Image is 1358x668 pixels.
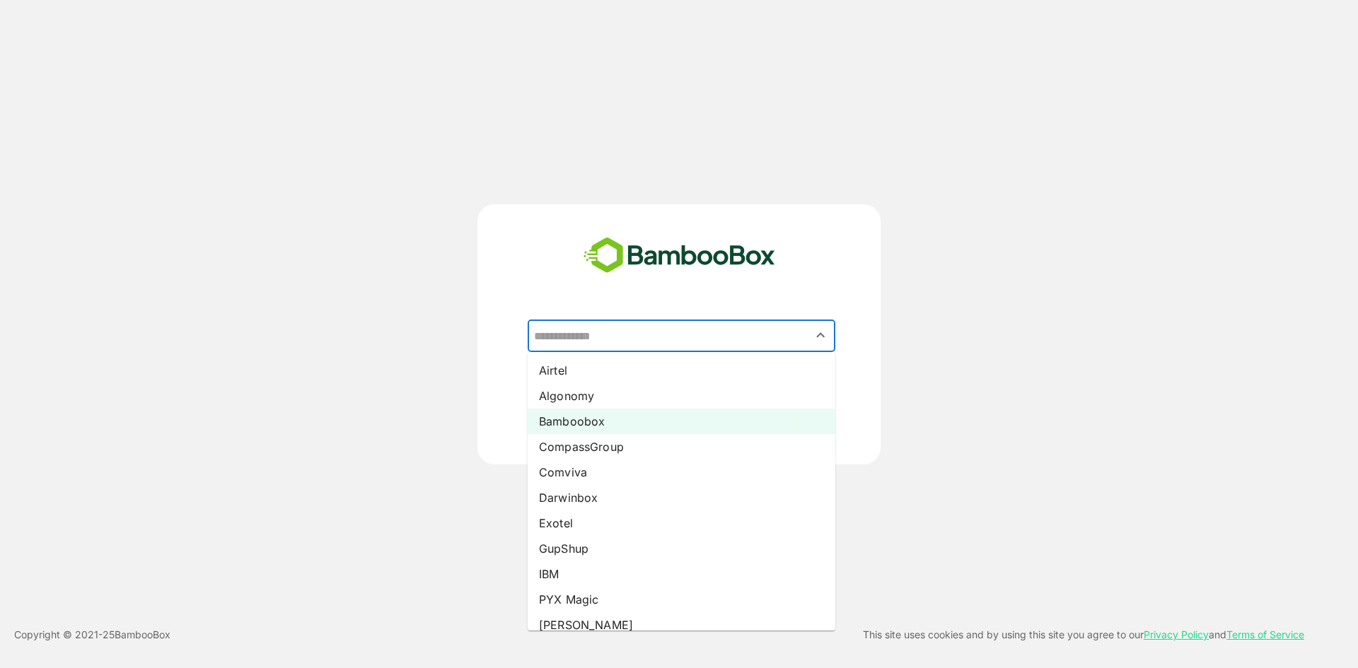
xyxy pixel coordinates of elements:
[528,459,835,485] li: Comviva
[14,626,170,643] p: Copyright © 2021- 25 BambooBox
[528,561,835,587] li: IBM
[528,587,835,612] li: PYX Magic
[528,358,835,383] li: Airtel
[811,326,830,345] button: Close
[863,626,1304,643] p: This site uses cookies and by using this site you agree to our and
[528,510,835,536] li: Exotel
[528,434,835,459] li: CompassGroup
[1144,628,1209,640] a: Privacy Policy
[528,485,835,510] li: Darwinbox
[528,409,835,434] li: Bamboobox
[528,536,835,561] li: GupShup
[528,612,835,638] li: [PERSON_NAME]
[1226,628,1304,640] a: Terms of Service
[576,233,783,279] img: bamboobox
[528,383,835,409] li: Algonomy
